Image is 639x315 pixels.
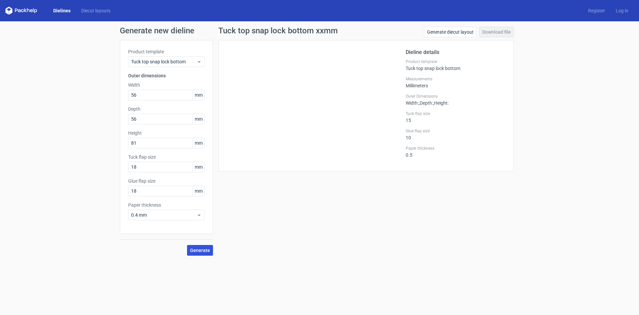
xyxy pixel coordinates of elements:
[406,100,419,106] span: Width :
[128,130,205,136] label: Height
[193,114,204,124] span: mm
[406,128,506,140] div: 10
[406,76,506,88] div: Millimeters
[419,100,433,106] span: , Depth :
[128,48,205,55] label: Product template
[433,100,449,106] span: , Height :
[610,7,634,14] a: Log in
[406,128,506,134] label: Glue flap size
[406,48,506,56] h2: Dieline details
[187,245,213,256] button: Generate
[131,58,197,65] span: Tuck top snap lock bottom
[406,59,506,71] div: Tuck top snap lock bottom
[406,94,506,99] label: Outer Dimensions
[48,7,76,14] a: Dielines
[128,72,205,79] h3: Outer dimensions
[193,162,204,172] span: mm
[193,90,204,100] span: mm
[128,202,205,208] label: Paper thickness
[193,138,204,148] span: mm
[406,111,506,116] label: Tuck flap size
[76,7,116,14] a: Diecut layouts
[583,7,610,14] a: Register
[406,76,506,82] label: Measurements
[406,146,506,158] div: 0.5
[424,27,477,37] a: Generate diecut layout
[128,154,205,160] label: Tuck flap size
[190,248,210,253] span: Generate
[406,111,506,123] div: 15
[406,146,506,151] label: Paper thickness
[193,186,204,196] span: mm
[120,27,519,35] h1: Generate new dieline
[218,27,338,35] h1: Tuck top snap lock bottom xxmm
[128,82,205,88] label: Width
[406,59,506,64] label: Product template
[128,178,205,184] label: Glue flap size
[131,212,197,218] span: 0.4 mm
[128,106,205,112] label: Depth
